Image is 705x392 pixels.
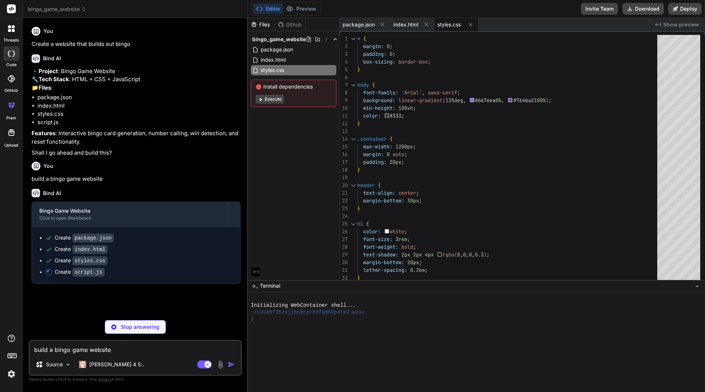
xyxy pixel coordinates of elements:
span: text-shadow: [363,251,398,258]
span: 100% [534,97,546,104]
span: Terminal [260,282,280,289]
span: } [357,166,360,173]
span: h1 [357,220,363,227]
div: 14 [340,135,348,143]
span: bingo_game_website [28,6,86,13]
span: 2px [401,251,410,258]
span: 0 [463,251,466,258]
span: 4px [425,251,434,258]
strong: Tech Stack [39,76,69,83]
div: 4 [340,58,348,66]
span: } [357,274,360,281]
div: Click to collapse the range. [348,220,358,228]
div: 27 [340,235,348,243]
span: ( [454,251,457,258]
div: 25 [340,220,348,228]
span: body [357,82,369,88]
span: } [357,120,360,127]
div: 18 [340,166,348,174]
p: Source [46,361,63,368]
div: 2 [340,43,348,50]
p: Always double-check its answers. Your in Bind [29,376,242,383]
p: Shall I go ahead and build this? [32,149,241,157]
span: 1200px [395,143,413,150]
span: border-box [398,58,428,65]
div: 30 [340,259,348,266]
div: 10 [340,104,348,112]
span: center [398,190,416,196]
span: margin-bottom: [363,197,404,204]
div: Click to collapse the range. [348,135,358,143]
div: Create [55,257,108,265]
code: script.js [72,268,105,277]
span: package.json [343,21,375,28]
div: 16 [340,151,348,158]
div: Bingo Game Website [39,207,221,215]
span: ( [442,97,445,104]
span: .container [357,136,387,142]
li: package.json [37,93,241,102]
span: margin: [363,151,384,158]
span: ; [393,51,395,57]
button: Download [622,3,664,15]
span: 0 [387,43,390,50]
span: ; [428,58,431,65]
strong: Project [39,68,58,75]
span: background: [363,97,395,104]
span: margin-bottom: [363,259,404,266]
div: 9 [340,97,348,104]
span: Initializing WebContainer shell... [251,302,356,309]
span: >_ [252,282,258,289]
span: ; [416,190,419,196]
div: 24 [340,212,348,220]
p: : Interactive bingo card generation, number calling, win detection, and reset functionality. [32,129,241,146]
span: ; [457,89,460,96]
span: , [501,97,504,104]
span: 3rem [395,236,407,242]
span: font-family: [363,89,398,96]
h6: Bind AI [43,190,61,197]
span: 100vh [398,105,413,111]
button: Bingo Game WebsiteClick to open Workbench [32,202,228,226]
code: package.json [72,234,114,242]
label: threads [3,37,19,43]
div: 6 [340,73,348,81]
span: letter-spacing: [363,267,407,273]
div: 21 [340,189,348,197]
button: Preview [283,4,319,14]
span: bingo_game_website [252,36,306,43]
img: attachment [216,360,225,369]
div: 23 [340,205,348,212]
span: { [363,35,366,42]
span: ; [390,43,393,50]
span: 20px [390,159,401,165]
span: , [460,251,463,258]
div: 13 [340,127,348,135]
span: ❯ [251,316,254,323]
h6: Bind AI [43,55,61,62]
span: 0.2em [410,267,425,273]
label: GitHub [4,87,18,94]
span: ; [425,267,428,273]
label: prem [6,115,16,121]
span: #333 [390,112,401,119]
span: , [463,97,466,104]
span: − [695,282,699,289]
h6: You [43,28,53,35]
span: Install dependencies [256,83,332,90]
code: index.html [72,245,108,254]
button: Invite Team [581,3,618,15]
div: 11 [340,112,348,120]
p: build a bingo game website [32,175,241,183]
div: 3 [340,50,348,58]
p: Create a website that builds out bingo [32,40,241,48]
span: ; [407,236,410,242]
span: 135deg [445,97,463,104]
div: Click to collapse the range. [348,181,358,189]
div: Click to open Workbench [39,215,221,221]
div: 31 [340,266,348,274]
img: Claude 4 Sonnet [79,361,86,368]
span: 'Arial' [401,89,422,96]
div: 12 [340,120,348,127]
span: bold [401,244,413,250]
